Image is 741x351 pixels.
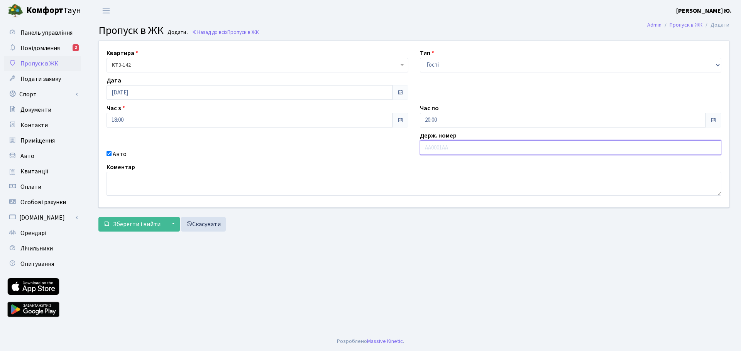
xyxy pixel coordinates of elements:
a: Скасувати [181,217,226,232]
a: Спорт [4,87,81,102]
span: Оплати [20,183,41,191]
a: Назад до всіхПропуск в ЖК [192,29,259,36]
span: Приміщення [20,136,55,145]
button: Зберегти і вийти [98,217,166,232]
span: <b>КТ</b>&nbsp;&nbsp;&nbsp;&nbsp;3-142 [112,61,399,69]
a: Приміщення [4,133,81,148]
label: Час по [420,104,439,113]
label: Держ. номер [420,131,457,140]
span: Квитанції [20,167,49,176]
img: logo.png [8,3,23,18]
span: Документи [20,106,51,114]
span: Лічильники [20,244,53,253]
a: Квитанції [4,164,81,179]
div: Розроблено . [337,337,404,346]
a: Пропуск в ЖК [4,56,81,71]
span: Авто [20,152,34,160]
a: Оплати [4,179,81,195]
span: Пропуск в ЖК [20,59,58,68]
label: Квартира [107,49,138,58]
span: Панель управління [20,29,73,37]
a: Особові рахунки [4,195,81,210]
label: Час з [107,104,125,113]
span: Контакти [20,121,48,129]
b: Комфорт [26,4,63,17]
a: Контакти [4,118,81,133]
a: Панель управління [4,25,81,40]
a: [DOMAIN_NAME] [4,210,81,225]
nav: breadcrumb [636,17,741,33]
span: Опитування [20,260,54,268]
a: Пропуск в ЖК [670,21,702,29]
span: Повідомлення [20,44,60,52]
a: Повідомлення2 [4,40,81,56]
a: Admin [647,21,661,29]
div: 2 [73,44,79,51]
span: Особові рахунки [20,198,66,207]
b: КТ [112,61,118,69]
a: Авто [4,148,81,164]
span: Орендарі [20,229,46,237]
span: Таун [26,4,81,17]
label: Коментар [107,163,135,172]
span: Пропуск в ЖК [227,29,259,36]
label: Тип [420,49,434,58]
a: Опитування [4,256,81,272]
label: Дата [107,76,121,85]
a: [PERSON_NAME] Ю. [676,6,732,15]
a: Орендарі [4,225,81,241]
label: Авто [113,149,127,159]
a: Документи [4,102,81,118]
span: Зберегти і вийти [113,220,161,228]
a: Massive Kinetic [367,337,403,345]
input: AA0001AA [420,140,722,155]
b: [PERSON_NAME] Ю. [676,7,732,15]
small: Додати . [166,29,188,36]
a: Лічильники [4,241,81,256]
li: Додати [702,21,729,29]
span: <b>КТ</b>&nbsp;&nbsp;&nbsp;&nbsp;3-142 [107,58,408,72]
span: Пропуск в ЖК [98,23,164,38]
a: Подати заявку [4,71,81,87]
button: Переключити навігацію [96,4,116,17]
span: Подати заявку [20,75,61,83]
